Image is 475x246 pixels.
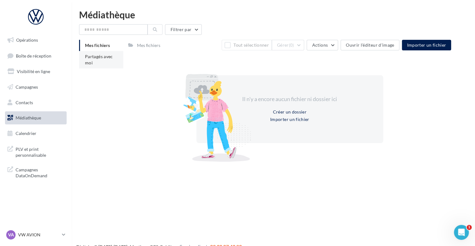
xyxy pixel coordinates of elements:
[4,111,68,124] a: Médiathèque
[402,40,451,50] button: Importer un fichier
[4,163,68,181] a: Campagnes DataOnDemand
[165,24,202,35] button: Filtrer par
[5,229,67,241] a: VA VW AVION
[242,95,337,102] span: Il n'y a encore aucun fichier ni dossier ici
[4,65,68,78] a: Visibilité en ligne
[272,40,304,50] button: Gérer(0)
[16,115,41,120] span: Médiathèque
[16,84,38,90] span: Campagnes
[85,43,110,48] span: Mes fichiers
[312,42,327,48] span: Actions
[4,34,68,47] a: Opérations
[16,53,51,58] span: Boîte de réception
[8,232,14,238] span: VA
[454,225,469,240] iframe: Intercom live chat
[16,37,38,43] span: Opérations
[79,10,468,19] div: Médiathèque
[467,225,472,230] span: 1
[270,108,309,116] button: Créer un dossier
[289,43,294,48] span: (0)
[4,49,68,63] a: Boîte de réception
[137,42,160,49] div: Mes fichiers
[16,165,64,179] span: Campagnes DataOnDemand
[4,142,68,161] a: PLV et print personnalisable
[17,69,50,74] span: Visibilité en ligne
[4,127,68,140] a: Calendrier
[4,81,68,94] a: Campagnes
[341,40,399,50] button: Ouvrir l'éditeur d'image
[16,131,36,136] span: Calendrier
[307,40,338,50] button: Actions
[18,232,59,238] p: VW AVION
[222,40,271,50] button: Tout sélectionner
[407,42,446,48] span: Importer un fichier
[268,116,312,123] button: Importer un fichier
[85,54,113,65] span: Partagés avec moi
[4,96,68,109] a: Contacts
[16,145,64,158] span: PLV et print personnalisable
[16,100,33,105] span: Contacts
